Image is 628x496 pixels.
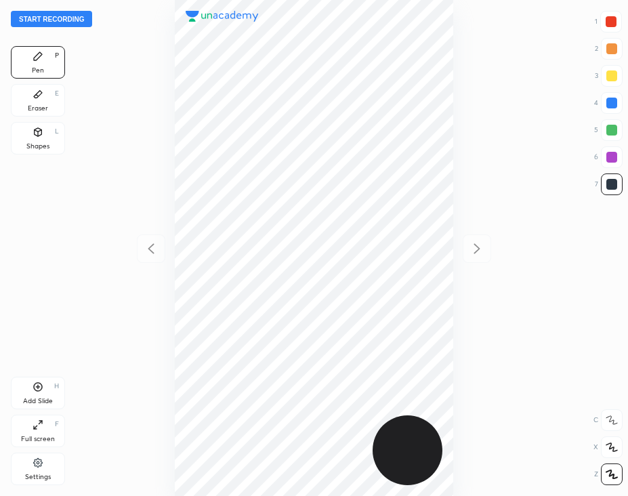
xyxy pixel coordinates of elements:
div: Full screen [21,436,55,442]
div: 1 [595,11,622,33]
div: P [55,52,59,59]
div: Pen [32,67,44,74]
div: E [55,90,59,97]
div: Z [594,463,623,485]
div: Eraser [28,105,48,112]
div: 6 [594,146,623,168]
div: 4 [594,92,623,114]
div: L [55,128,59,135]
img: logo.38c385cc.svg [186,11,259,22]
div: 7 [595,173,623,195]
div: H [54,383,59,390]
div: F [55,421,59,428]
div: 3 [595,65,623,87]
div: Add Slide [23,398,53,405]
div: Shapes [26,143,49,150]
div: X [593,436,623,458]
div: C [593,409,623,431]
div: 5 [594,119,623,141]
button: Start recording [11,11,92,27]
div: 2 [595,38,623,60]
div: Settings [25,474,51,480]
